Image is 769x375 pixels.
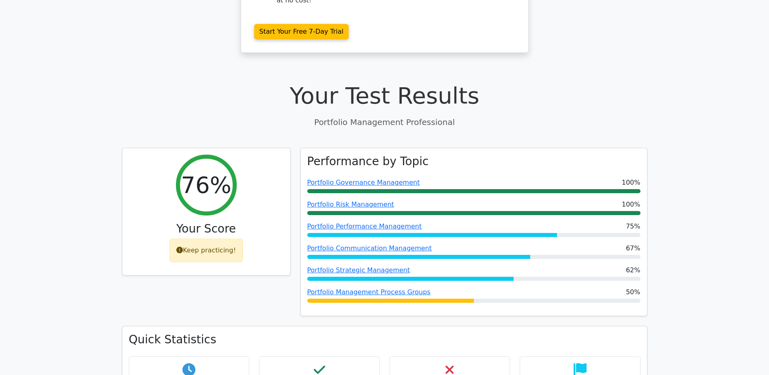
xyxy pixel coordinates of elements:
[254,24,349,39] a: Start Your Free 7-Day Trial
[307,200,394,208] a: Portfolio Risk Management
[622,200,640,209] span: 100%
[307,179,420,186] a: Portfolio Governance Management
[307,288,431,296] a: Portfolio Management Process Groups
[122,82,647,109] h1: Your Test Results
[307,244,432,252] a: Portfolio Communication Management
[307,222,422,230] a: Portfolio Performance Management
[622,178,640,187] span: 100%
[181,171,231,198] h2: 76%
[626,222,640,231] span: 75%
[626,265,640,275] span: 62%
[307,266,410,274] a: Portfolio Strategic Management
[129,222,284,236] h3: Your Score
[307,155,429,168] h3: Performance by Topic
[626,244,640,253] span: 67%
[129,333,640,347] h3: Quick Statistics
[169,239,243,262] div: Keep practicing!
[122,116,647,128] p: Portfolio Management Professional
[626,287,640,297] span: 50%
